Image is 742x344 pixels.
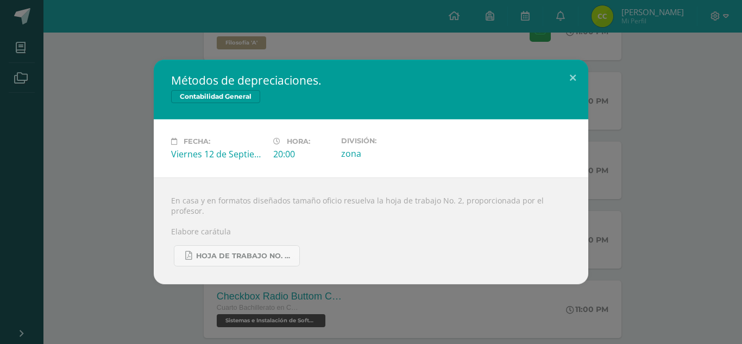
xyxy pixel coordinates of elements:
[184,137,210,145] span: Fecha:
[196,252,294,260] span: Hoja de trabajo No. 2 Contabilidad.pdf
[171,73,571,88] h2: Métodos de depreciaciones.
[341,148,435,160] div: zona
[154,177,588,284] div: En casa y en formatos diseñados tamaño oficio resuelva la hoja de trabajo No. 2, proporcionada po...
[273,148,332,160] div: 20:00
[341,137,435,145] label: División:
[174,245,300,266] a: Hoja de trabajo No. 2 Contabilidad.pdf
[557,60,588,97] button: Close (Esc)
[287,137,310,145] span: Hora:
[171,90,260,103] span: Contabilidad General
[171,148,265,160] div: Viernes 12 de Septiembre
